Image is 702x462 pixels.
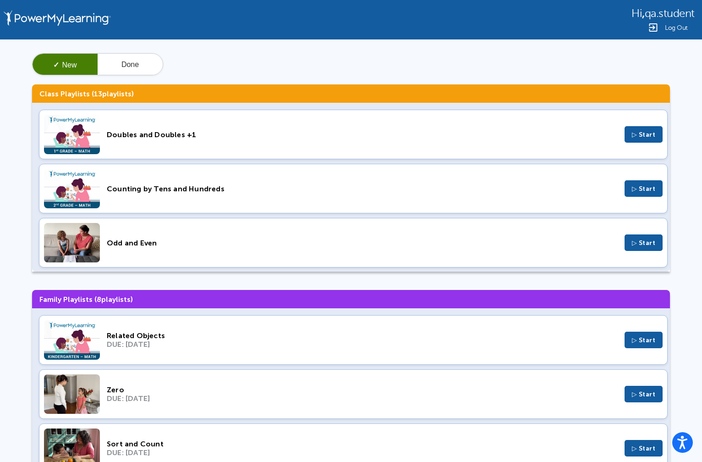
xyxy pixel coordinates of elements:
div: DUE: [DATE] [107,448,618,457]
span: ✓ [53,61,59,69]
span: ▷ Start [632,336,656,344]
span: Hi [631,7,642,20]
span: 8 [97,295,101,304]
span: ▷ Start [632,239,656,247]
div: Odd and Even [107,239,618,247]
button: ✓New [33,54,98,76]
div: Counting by Tens and Hundreds [107,184,618,193]
div: , [631,6,695,20]
span: Log Out [665,24,688,31]
button: ▷ Start [625,234,663,251]
div: Zero [107,385,618,394]
span: 13 [94,89,102,98]
div: DUE: [DATE] [107,394,618,403]
img: Thumbnail [44,320,100,360]
span: ▷ Start [632,185,656,193]
button: Done [98,54,163,76]
img: Thumbnail [44,223,100,262]
span: ▷ Start [632,445,656,452]
button: ▷ Start [625,386,663,402]
div: Doubles and Doubles +1 [107,130,618,139]
img: Thumbnail [44,115,100,154]
h3: Family Playlists ( playlists) [32,290,670,308]
button: ▷ Start [625,180,663,197]
img: Thumbnail [44,169,100,208]
button: ▷ Start [625,126,663,143]
img: Thumbnail [44,374,100,414]
span: ▷ Start [632,131,656,139]
div: DUE: [DATE] [107,340,618,349]
span: ▷ Start [632,390,656,398]
button: ▷ Start [625,332,663,348]
span: qa.student [645,7,695,20]
div: Sort and Count [107,440,618,448]
div: Related Objects [107,331,618,340]
h3: Class Playlists ( playlists) [32,84,670,103]
img: Logout Icon [647,22,658,33]
button: ▷ Start [625,440,663,456]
